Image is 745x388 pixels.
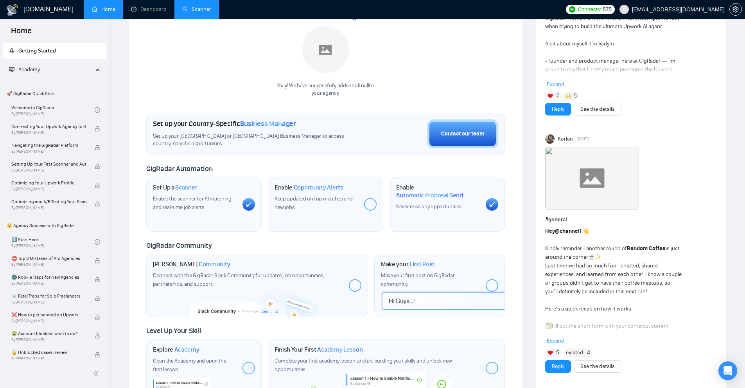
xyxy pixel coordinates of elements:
a: dashboardDashboard [131,6,167,13]
span: By [PERSON_NAME] [11,168,86,173]
span: 5 [556,349,559,357]
div: Yaay! We have successfully added null null to [277,82,374,97]
span: check-circle [95,107,100,113]
img: 🙌 [565,93,571,99]
span: Optimizing Your Upwork Profile [11,179,86,187]
span: By [PERSON_NAME] [11,130,86,135]
span: user [621,7,627,12]
strong: Random Coffee [627,245,666,252]
div: Open Intercom Messenger [718,361,737,380]
span: Never miss any opportunities. [396,203,463,210]
a: Reply [552,362,564,371]
button: Contact our team [427,119,498,148]
span: Home [5,25,38,42]
div: Contact our team [441,130,484,138]
span: By [PERSON_NAME] [11,187,86,191]
h1: Make your [381,260,434,268]
span: GigRadar Community [146,241,212,250]
strong: Hey ! [545,228,581,235]
img: F09LD3HAHMJ-Coffee%20chat%20round%202.gif [545,147,639,209]
span: fund-projection-screen [9,67,14,72]
span: ☕ [588,254,595,260]
button: See the details [574,360,621,373]
span: 4 [587,349,590,357]
a: Reply [552,105,564,114]
img: Korlan [545,134,555,144]
h1: [PERSON_NAME] [153,260,230,268]
span: Academy [18,66,40,73]
span: lock [95,296,100,301]
span: By [PERSON_NAME] [11,262,86,267]
span: By [PERSON_NAME] [11,300,86,305]
span: 7 [556,92,559,100]
a: homeHome [92,6,115,13]
span: Make your first post on GigRadar community. [381,272,454,287]
span: double-left [93,370,101,377]
span: Connecting Your Upwork Agency to GigRadar [11,123,86,130]
span: Business Manager [303,13,363,20]
span: [DATE] [578,135,589,143]
img: slackcommunity-bg.png [191,285,323,317]
h1: # general [545,215,716,224]
span: lock [95,145,100,150]
span: lock [95,277,100,282]
span: Scanner [175,184,197,191]
img: placeholder.png [302,26,349,73]
span: 👑 Agency Success with GigRadar [4,218,106,233]
span: Expand [547,337,564,344]
span: ❌ How to get banned on Upwork [11,311,86,319]
span: By [PERSON_NAME] [11,337,86,342]
a: See the details [580,362,615,371]
span: By [PERSON_NAME] [11,206,86,210]
span: 5 [574,92,577,100]
span: check-circle [95,239,100,245]
span: lock [95,182,100,188]
span: Navigating the GigRadar Platform [11,141,86,149]
span: lock [95,333,100,339]
h1: Finish Your First [275,346,363,354]
a: 1️⃣ Start HereBy[PERSON_NAME] [11,233,95,251]
p: your agency . [277,90,374,97]
span: By [PERSON_NAME] [11,149,86,154]
span: 👋 [582,228,589,235]
span: 🚀 GigRadar Quick Start [4,86,106,101]
span: Academy [9,66,40,73]
span: Academy [174,346,199,354]
span: lock [95,164,100,169]
span: Academy Lesson [317,346,363,354]
span: Opportunity Alerts [294,184,343,191]
button: setting [729,3,742,16]
button: See the details [574,103,621,115]
span: Connect with the GigRadar Slack Community for updates, job opportunities, partnerships, and support. [153,272,324,287]
span: ✨ [595,254,601,260]
span: ⛔ Top 3 Mistakes of Pro Agencies [11,254,86,262]
span: First Post [409,260,434,268]
h1: Enable [275,184,343,191]
span: @channel [555,228,580,235]
span: Keep updated on top matches and new jobs. [275,195,353,211]
span: By [PERSON_NAME] [11,319,86,323]
span: rocket [9,48,14,53]
img: ❤️ [548,93,553,99]
span: ☠️ Fatal Traps for Solo Freelancers [11,292,86,300]
span: Set up your [GEOGRAPHIC_DATA] or [GEOGRAPHIC_DATA] Business Manager to access country-specific op... [153,133,360,148]
h1: Set up your Country-Specific [153,119,296,128]
span: Connects: [578,5,601,14]
span: By [PERSON_NAME] [11,356,86,361]
h1: Explore [153,346,199,354]
a: setting [729,6,742,13]
span: Enable the scanner for AI matching and real-time job alerts. [153,195,232,211]
span: Expand [547,81,564,88]
span: 575 [603,5,611,14]
li: Getting Started [3,43,106,59]
span: Korlan [558,135,573,143]
img: logo [6,4,19,16]
span: Complete your first academy lesson to start building your skills and unlock new opportunities. [275,357,452,373]
h1: Set Up a [153,184,197,191]
a: searchScanner [182,6,211,13]
span: 😭 Account blocked: what to do? [11,330,86,337]
button: Reply [545,360,571,373]
span: Level Up Your Skill [146,327,201,335]
a: Welcome to GigRadarBy[PERSON_NAME] [11,101,95,119]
